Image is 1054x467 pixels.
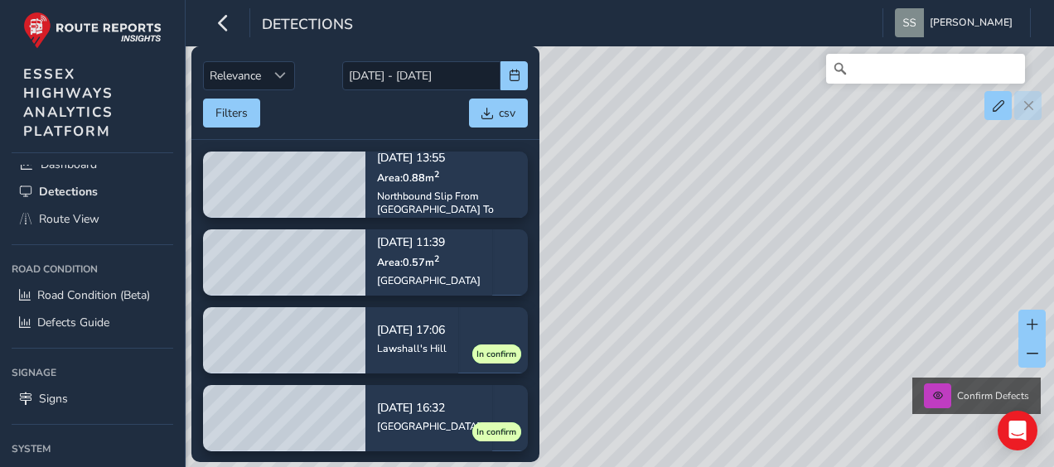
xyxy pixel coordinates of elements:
[377,153,516,165] p: [DATE] 13:55
[204,62,267,89] span: Relevance
[12,151,173,178] a: Dashboard
[41,156,97,172] span: Dashboard
[499,105,515,121] span: csv
[12,257,173,282] div: Road Condition
[895,8,1018,37] button: [PERSON_NAME]
[267,62,294,89] div: Sort by Date
[12,360,173,385] div: Signage
[476,426,516,439] span: In confirm
[37,315,109,330] span: Defects Guide
[930,8,1013,37] span: [PERSON_NAME]
[377,342,447,355] div: Lawshall's Hill
[377,255,439,269] span: Area: 0.57 m
[434,168,439,181] sup: 2
[37,287,150,303] span: Road Condition (Beta)
[23,12,162,49] img: rr logo
[12,178,173,205] a: Detections
[469,99,528,128] button: csv
[998,411,1037,450] div: Open Intercom Messenger
[12,282,173,309] a: Road Condition (Beta)
[957,389,1029,402] span: Confirm Defects
[262,14,353,37] span: Detections
[12,205,173,233] a: Route View
[434,253,439,265] sup: 2
[23,65,114,141] span: ESSEX HIGHWAYS ANALYTICS PLATFORM
[377,402,481,414] p: [DATE] 16:32
[39,184,98,200] span: Detections
[377,238,481,249] p: [DATE] 11:39
[12,309,173,336] a: Defects Guide
[895,8,924,37] img: diamond-layout
[39,211,99,227] span: Route View
[12,385,173,412] a: Signs
[12,436,173,461] div: System
[826,54,1025,84] input: Search
[377,171,439,185] span: Area: 0.88 m
[377,274,481,287] div: [GEOGRAPHIC_DATA]
[476,348,516,361] span: In confirm
[39,391,68,407] span: Signs
[377,325,447,336] p: [DATE] 17:06
[377,420,481,433] div: [GEOGRAPHIC_DATA]
[203,99,260,128] button: Filters
[377,190,516,216] div: Northbound Slip From [GEOGRAPHIC_DATA] To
